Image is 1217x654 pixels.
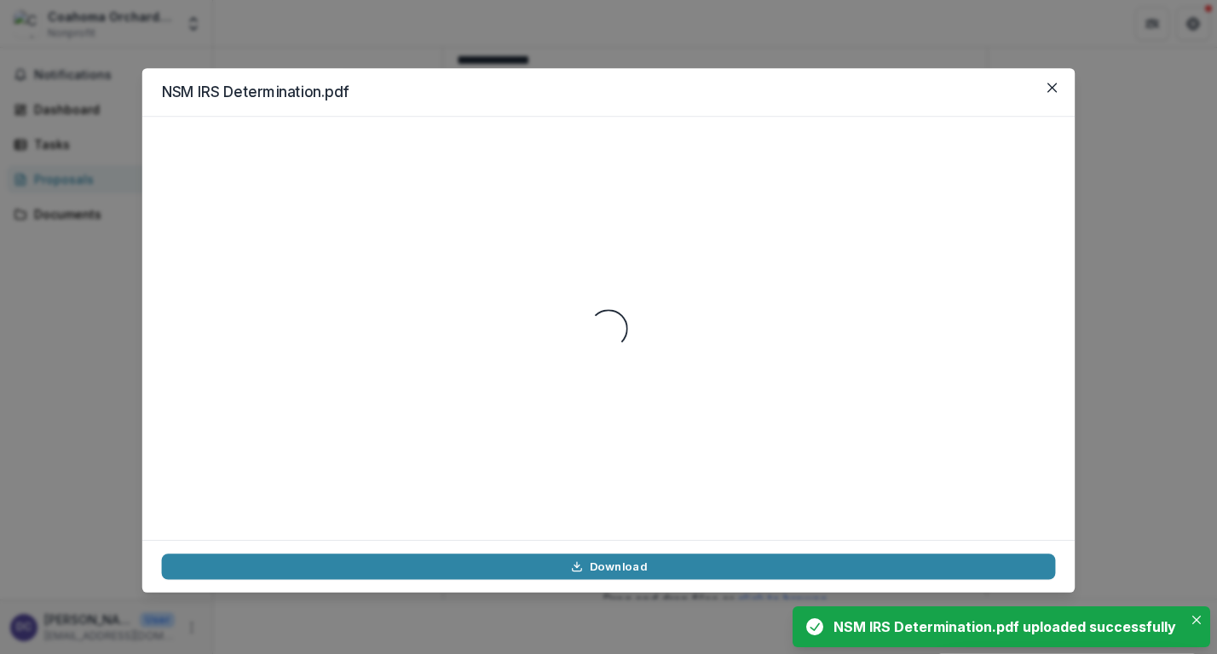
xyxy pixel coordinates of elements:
[786,599,1217,654] div: Notifications-bottom-right
[833,617,1176,637] div: NSM IRS Determination.pdf uploaded successfully
[1039,75,1064,100] button: Close
[162,554,1056,579] a: Download
[1186,610,1207,630] button: Close
[142,68,1075,117] header: NSM IRS Determination.pdf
